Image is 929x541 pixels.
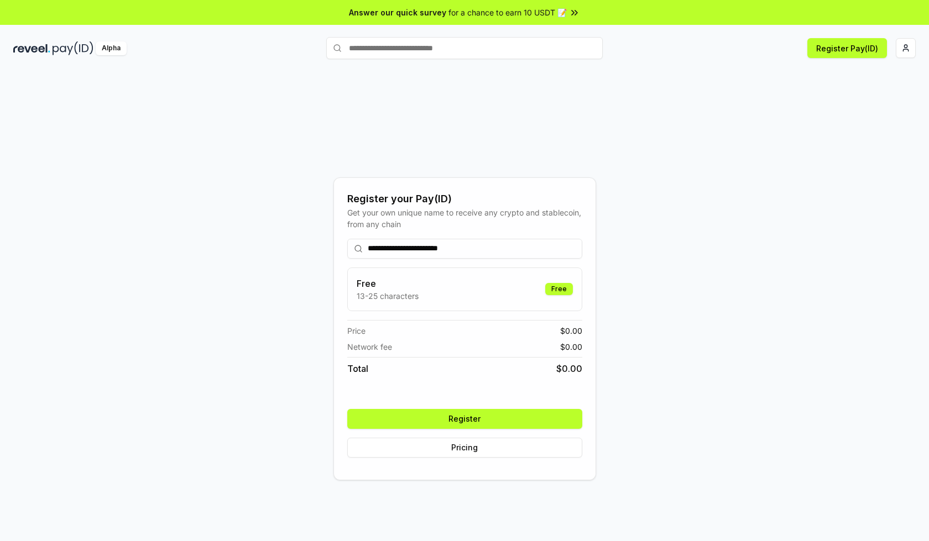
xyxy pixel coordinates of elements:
div: Register your Pay(ID) [347,191,582,207]
button: Register Pay(ID) [807,38,887,58]
span: $ 0.00 [560,325,582,337]
div: Alpha [96,41,127,55]
button: Pricing [347,438,582,458]
h3: Free [357,277,419,290]
img: pay_id [53,41,93,55]
p: 13-25 characters [357,290,419,302]
span: Network fee [347,341,392,353]
span: for a chance to earn 10 USDT 📝 [448,7,567,18]
span: $ 0.00 [556,362,582,375]
span: Answer our quick survey [349,7,446,18]
div: Get your own unique name to receive any crypto and stablecoin, from any chain [347,207,582,230]
img: reveel_dark [13,41,50,55]
span: Price [347,325,366,337]
span: $ 0.00 [560,341,582,353]
div: Free [545,283,573,295]
span: Total [347,362,368,375]
button: Register [347,409,582,429]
